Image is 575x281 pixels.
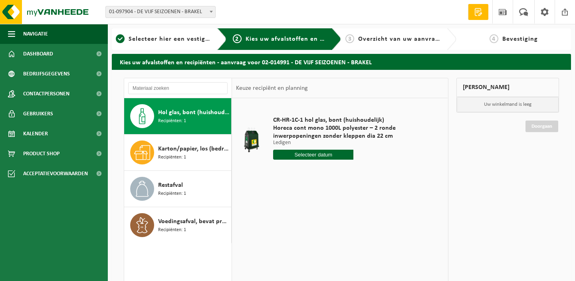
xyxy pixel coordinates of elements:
[502,36,538,42] span: Bevestiging
[158,117,186,125] span: Recipiënten: 1
[23,44,53,64] span: Dashboard
[158,217,229,226] span: Voedingsafval, bevat producten van dierlijke oorsprong, onverpakt, categorie 3
[345,34,354,43] span: 3
[273,124,434,140] span: Horeca cont mono 1000L polyester – 2 ronde inwerpopeningen zonder kleppen dia 22 cm
[158,154,186,161] span: Recipiënten: 1
[232,78,312,98] div: Keuze recipiënt en planning
[158,108,229,117] span: Hol glas, bont (huishoudelijk)
[456,78,559,97] div: [PERSON_NAME]
[158,190,186,198] span: Recipiënten: 1
[112,54,571,69] h2: Kies uw afvalstoffen en recipiënten - aanvraag voor 02-014991 - DE VIJF SEIZOENEN - BRAKEL
[457,97,559,112] p: Uw winkelmand is leeg
[158,226,186,234] span: Recipiënten: 1
[246,36,355,42] span: Kies uw afvalstoffen en recipiënten
[525,121,558,132] a: Doorgaan
[358,36,442,42] span: Overzicht van uw aanvraag
[273,150,353,160] input: Selecteer datum
[124,98,232,135] button: Hol glas, bont (huishoudelijk) Recipiënten: 1
[233,34,242,43] span: 2
[124,171,232,207] button: Restafval Recipiënten: 1
[158,144,229,154] span: Karton/papier, los (bedrijven)
[124,207,232,243] button: Voedingsafval, bevat producten van dierlijke oorsprong, onverpakt, categorie 3 Recipiënten: 1
[129,36,215,42] span: Selecteer hier een vestiging
[23,144,59,164] span: Product Shop
[273,140,434,146] p: Ledigen
[116,34,211,44] a: 1Selecteer hier een vestiging
[116,34,125,43] span: 1
[124,135,232,171] button: Karton/papier, los (bedrijven) Recipiënten: 1
[490,34,498,43] span: 4
[128,82,228,94] input: Materiaal zoeken
[105,6,216,18] span: 01-097904 - DE VIJF SEIZOENEN - BRAKEL
[23,104,53,124] span: Gebruikers
[106,6,215,18] span: 01-097904 - DE VIJF SEIZOENEN - BRAKEL
[23,24,48,44] span: Navigatie
[23,124,48,144] span: Kalender
[273,116,434,124] span: CR-HR-1C-1 hol glas, bont (huishoudelijk)
[23,64,70,84] span: Bedrijfsgegevens
[23,164,88,184] span: Acceptatievoorwaarden
[23,84,69,104] span: Contactpersonen
[158,180,183,190] span: Restafval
